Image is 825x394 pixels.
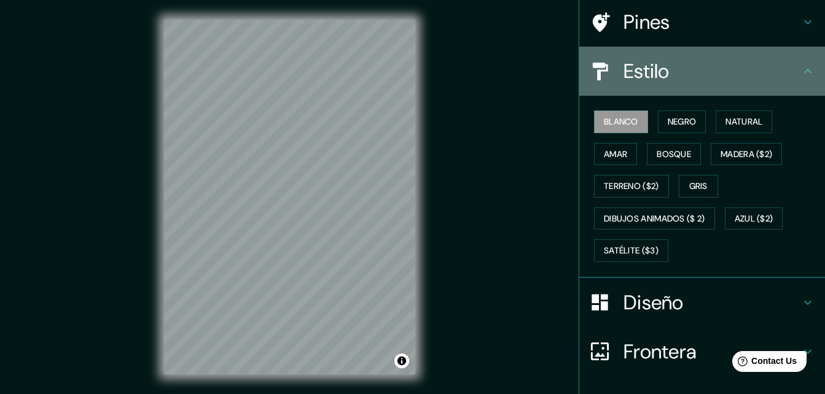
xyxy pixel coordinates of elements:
[624,290,800,315] h4: Diseño
[735,211,773,226] font: Azul ($2)
[657,147,691,162] font: Bosque
[594,110,648,133] button: Blanco
[624,10,800,34] h4: Pines
[594,175,669,198] button: Terreno ($2)
[604,114,638,129] font: Blanco
[725,207,783,230] button: Azul ($2)
[604,179,659,194] font: Terreno ($2)
[647,143,701,166] button: Bosque
[689,179,708,194] font: Gris
[604,211,705,226] font: Dibujos animados ($ 2)
[716,110,772,133] button: Natural
[394,353,409,368] button: Alternar atribución
[594,207,715,230] button: Dibujos animados ($ 2)
[658,110,706,133] button: Negro
[668,114,697,129] font: Negro
[721,147,772,162] font: Madera ($2)
[579,278,825,327] div: Diseño
[579,47,825,96] div: Estilo
[604,147,627,162] font: Amar
[164,20,415,374] canvas: Mapa
[594,239,668,262] button: Satélite ($3)
[716,346,811,380] iframe: Help widget launcher
[711,143,782,166] button: Madera ($2)
[604,243,659,258] font: Satélite ($3)
[624,339,800,364] h4: Frontera
[679,175,718,198] button: Gris
[579,327,825,376] div: Frontera
[594,143,637,166] button: Amar
[624,59,800,83] h4: Estilo
[725,114,762,129] font: Natural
